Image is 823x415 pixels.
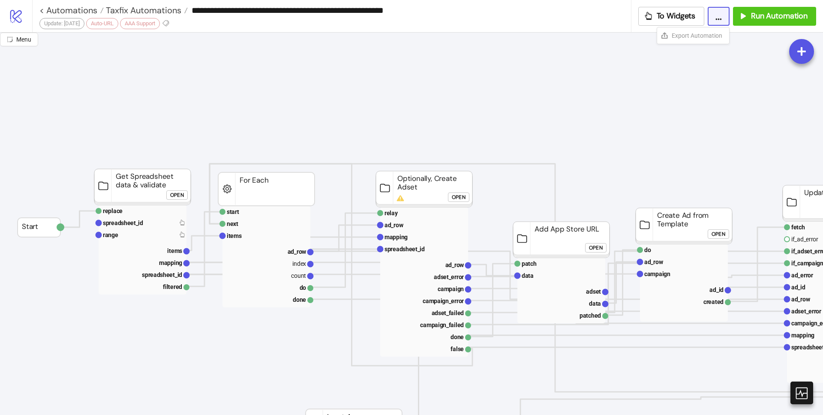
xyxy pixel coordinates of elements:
[103,207,123,214] text: replace
[104,6,188,15] a: Taxfix Automations
[585,243,607,253] button: Open
[103,232,118,238] text: range
[291,272,306,279] text: count
[791,272,813,279] text: ad_error
[644,271,670,277] text: campaign
[39,18,84,29] div: Update: [DATE]
[227,232,242,239] text: items
[423,298,464,304] text: campaign_error
[791,332,814,339] text: mapping
[292,260,306,267] text: index
[791,224,805,231] text: fetch
[39,6,104,15] a: < Automations
[589,243,603,253] div: Open
[709,286,724,293] text: ad_id
[86,18,118,29] div: Auto-URL
[733,7,816,26] button: Run Automation
[159,259,182,266] text: mapping
[638,7,705,26] button: To Widgets
[384,246,425,253] text: spreadsheet_id
[751,11,808,21] span: Run Automation
[644,259,664,265] text: ad_row
[791,296,811,303] text: ad_row
[120,18,160,29] div: AAA Support
[522,272,534,279] text: data
[672,31,722,40] span: Export Automation
[227,220,238,227] text: next
[586,288,601,295] text: adset
[791,284,805,291] text: ad_id
[445,262,465,268] text: ad_row
[522,260,537,267] text: patch
[103,220,143,226] text: spreadsheet_id
[142,271,182,278] text: spreadsheet_id
[434,274,464,280] text: adset_error
[448,192,469,202] button: Open
[170,190,184,200] div: Open
[452,192,466,202] div: Open
[589,300,601,307] text: data
[166,190,188,200] button: Open
[16,36,31,43] span: Menu
[657,27,729,44] a: Export Automation
[384,222,404,229] text: ad_row
[708,229,729,239] button: Open
[384,234,408,241] text: mapping
[167,247,182,254] text: items
[644,247,651,253] text: do
[708,7,730,26] button: ...
[438,286,464,292] text: campaign
[7,36,13,42] span: radius-bottomright
[791,308,821,315] text: adset_error
[712,229,725,239] div: Open
[288,248,307,255] text: ad_row
[791,236,818,243] text: if_ad_error
[227,208,239,215] text: start
[657,11,696,21] span: To Widgets
[104,5,181,16] span: Taxfix Automations
[384,210,398,217] text: relay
